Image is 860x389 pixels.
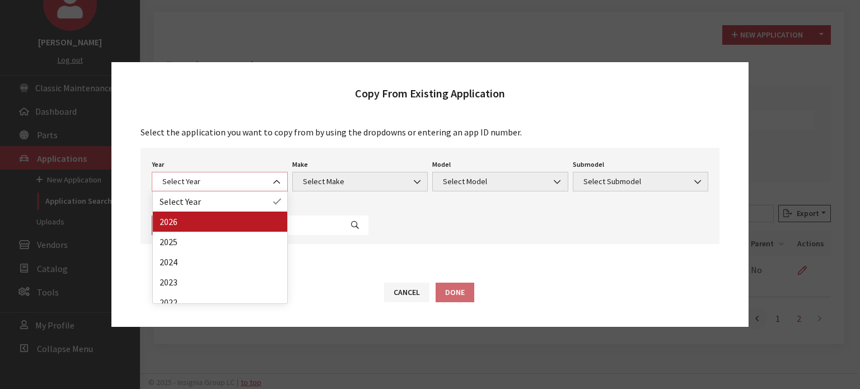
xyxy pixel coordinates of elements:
[580,176,702,188] span: Select Submodel
[292,172,428,191] span: Select Make
[153,252,288,272] li: 2024
[432,172,568,191] span: Select Model
[141,125,719,139] p: Select the application you want to copy from by using the dropdowns or entering an app ID number.
[153,292,288,312] li: 2022
[384,283,429,302] button: Cancel
[153,212,288,232] li: 2026
[440,176,561,188] span: Select Model
[153,272,288,292] li: 2023
[159,176,281,188] span: Select Year
[153,191,288,212] li: Select Year
[300,176,421,188] span: Select Make
[355,85,505,102] h2: Copy From Existing Application
[152,172,288,191] span: Select Year
[573,172,709,191] span: Select Submodel
[573,160,604,170] label: Submodel
[153,232,288,252] li: 2025
[432,160,451,170] label: Model
[152,160,164,170] label: Year
[292,160,308,170] label: Make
